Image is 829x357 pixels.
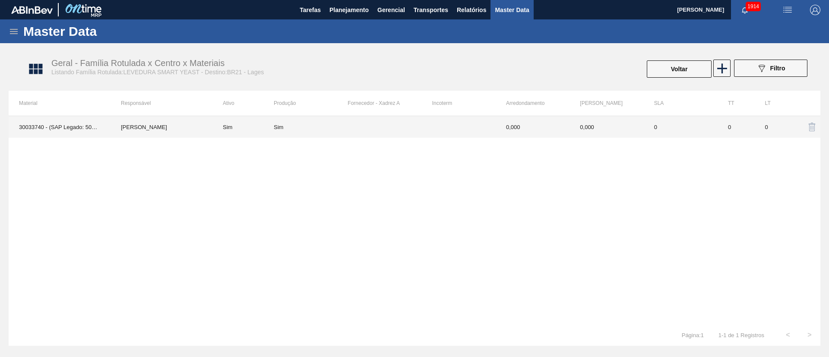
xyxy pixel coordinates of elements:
th: Ativo [212,91,274,116]
span: Tarefas [300,5,321,15]
td: 0 [718,116,755,138]
th: Fornecedor - Xadrez A [348,91,421,116]
button: Notificações [731,4,759,16]
span: Relatórios [457,5,486,15]
td: 0 [755,116,792,138]
img: Logout [810,5,820,15]
button: Voltar [647,60,712,78]
button: delete-icon [802,117,823,137]
th: Responsável [111,91,212,116]
th: Produção [274,91,348,116]
span: Transportes [414,5,448,15]
th: Material [9,91,111,116]
th: [PERSON_NAME] [570,91,643,116]
div: Nova Família Rotulada x Centro x Material [712,60,730,79]
span: Master Data [495,5,529,15]
td: Sim [212,116,274,138]
span: Gerencial [377,5,405,15]
img: userActions [782,5,793,15]
span: Filtro [770,65,785,72]
div: Excluir Material [802,117,810,137]
div: Sim [274,124,283,130]
img: delete-icon [807,122,817,132]
td: 0 [496,116,570,138]
span: 1914 [746,2,761,11]
button: < [777,324,799,346]
th: SLA [644,91,718,116]
span: Listando Família Rotulada:LEVEDURA SMART YEAST - Destino:BR21 - Lages [51,69,264,76]
span: Geral - Família Rotulada x Centro x Materiais [51,58,225,68]
button: Filtro [734,60,807,77]
td: 30033740 - (SAP Legado: 50829589) - LEVEDURA SMART YEAST [9,116,111,138]
button: > [799,324,820,346]
span: Planejamento [329,5,369,15]
td: ERICA BOER GARCIA [111,116,212,138]
th: Arredondamento [496,91,570,116]
span: Página : 1 [682,332,704,338]
th: TT [718,91,755,116]
div: Voltar Para Família Rotulada x Centro [646,60,712,79]
th: Incoterm [422,91,496,116]
div: Material sem Data de Descontinuação [274,124,348,130]
img: TNhmsLtSVTkK8tSr43FrP2fwEKptu5GPRR3wAAAABJRU5ErkJggg== [11,6,53,14]
span: 1 - 1 de 1 Registros [717,332,764,338]
th: LT [755,91,792,116]
td: 0 [644,116,718,138]
h1: Master Data [23,26,177,36]
div: Filtrar Família Rotulada x Centro x Material [730,60,812,79]
td: 0 [570,116,643,138]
